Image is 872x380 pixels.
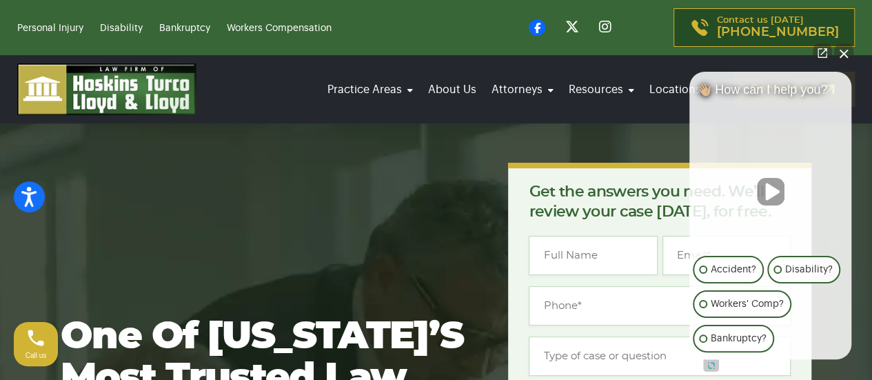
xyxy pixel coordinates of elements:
[529,286,791,326] input: Phone*
[424,70,480,109] a: About Us
[834,43,853,63] button: Close Intaker Chat Widget
[645,70,716,109] a: Locations
[689,82,851,104] div: 👋🏼 How can I help you?
[717,26,839,39] span: [PHONE_NUMBER]
[487,70,558,109] a: Attorneys
[17,63,196,115] img: logo
[100,23,143,33] a: Disability
[662,236,791,275] input: Email*
[785,261,833,278] p: Disability?
[717,16,839,39] p: Contact us [DATE]
[711,261,756,278] p: Accident?
[26,352,47,359] span: Call us
[711,296,784,312] p: Workers' Comp?
[529,236,657,275] input: Full Name
[17,23,83,33] a: Personal Injury
[323,70,417,109] a: Practice Areas
[673,8,855,47] a: Contact us [DATE][PHONE_NUMBER]
[227,23,332,33] a: Workers Compensation
[529,182,791,222] p: Get the answers you need. We’ll review your case [DATE], for free.
[565,70,638,109] a: Resources
[813,43,832,63] a: Open direct chat
[703,359,719,372] a: Open intaker chat
[529,337,791,376] input: Type of case or question
[711,330,767,347] p: Bankruptcy?
[159,23,210,33] a: Bankruptcy
[757,178,784,206] button: Unmute video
